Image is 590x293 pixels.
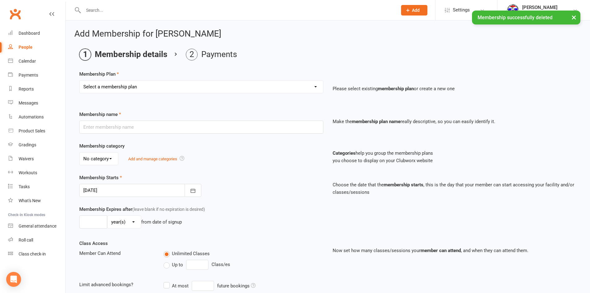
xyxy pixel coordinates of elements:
[75,250,159,257] div: Member Can Attend
[333,181,577,196] p: Choose the date that the , this is the day that your member can start accessing your facility and...
[333,149,577,164] p: help you group the membership plans you choose to display on your Clubworx website
[507,4,519,16] img: thumb_image1718682644.png
[164,260,323,270] div: Class/es
[79,111,121,118] label: Membership name
[79,70,119,78] label: Membership Plan
[333,85,577,92] p: Please select existing or create a new one
[8,40,65,54] a: People
[8,247,65,261] a: Class kiosk mode
[81,6,393,15] input: Search...
[19,87,34,91] div: Reports
[19,114,44,119] div: Automations
[19,100,38,105] div: Messages
[19,142,36,147] div: Gradings
[8,166,65,180] a: Workouts
[19,128,45,133] div: Product Sales
[172,282,189,290] div: At most
[8,180,65,194] a: Tasks
[192,281,214,291] input: At mostfuture bookings
[8,124,65,138] a: Product Sales
[19,184,30,189] div: Tasks
[141,218,182,226] div: from date of signup
[6,272,21,287] div: Open Intercom Messenger
[8,96,65,110] a: Messages
[7,6,23,22] a: Clubworx
[19,224,56,229] div: General attendance
[186,49,237,60] li: Payments
[333,118,577,125] p: Make the really descriptive, so you can easily identify it.
[8,219,65,233] a: General attendance kiosk mode
[79,174,122,181] label: Membership Starts
[132,207,205,212] span: (leave blank if no expiration is desired)
[79,240,108,247] label: Class Access
[333,150,356,156] strong: Categories
[75,281,159,288] div: Limit advanced bookings?
[8,138,65,152] a: Gradings
[19,251,46,256] div: Class check-in
[378,86,414,91] strong: membership plan
[522,5,564,10] div: [PERSON_NAME]
[19,73,38,78] div: Payments
[453,3,470,17] span: Settings
[8,233,65,247] a: Roll call
[19,31,40,36] div: Dashboard
[79,121,323,134] input: Enter membership name
[128,157,177,161] a: Add and manage categories
[79,142,125,150] label: Membership category
[79,206,205,213] label: Membership Expires after
[19,238,33,242] div: Roll call
[472,11,580,24] div: Membership successfully deleted
[8,82,65,96] a: Reports
[19,45,33,50] div: People
[401,5,427,16] button: Add
[74,29,581,39] h2: Add Membership for [PERSON_NAME]
[333,247,577,254] p: Now set how many classes/sessions your , and when they can attend them.
[568,11,579,24] button: ×
[8,54,65,68] a: Calendar
[412,8,420,13] span: Add
[8,194,65,208] a: What's New
[421,248,461,253] strong: member can attend
[8,68,65,82] a: Payments
[19,59,36,64] div: Calendar
[352,119,400,124] strong: membership plan name
[172,261,183,268] span: Up to
[8,26,65,40] a: Dashboard
[217,282,256,290] div: future bookings
[19,198,41,203] div: What's New
[8,110,65,124] a: Automations
[19,170,37,175] div: Workouts
[172,250,210,256] span: Unlimited Classes
[79,49,167,60] li: Membership details
[522,10,564,16] div: SRG Thai Boxing Gym
[384,182,423,188] strong: membership starts
[19,156,34,161] div: Waivers
[8,152,65,166] a: Waivers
